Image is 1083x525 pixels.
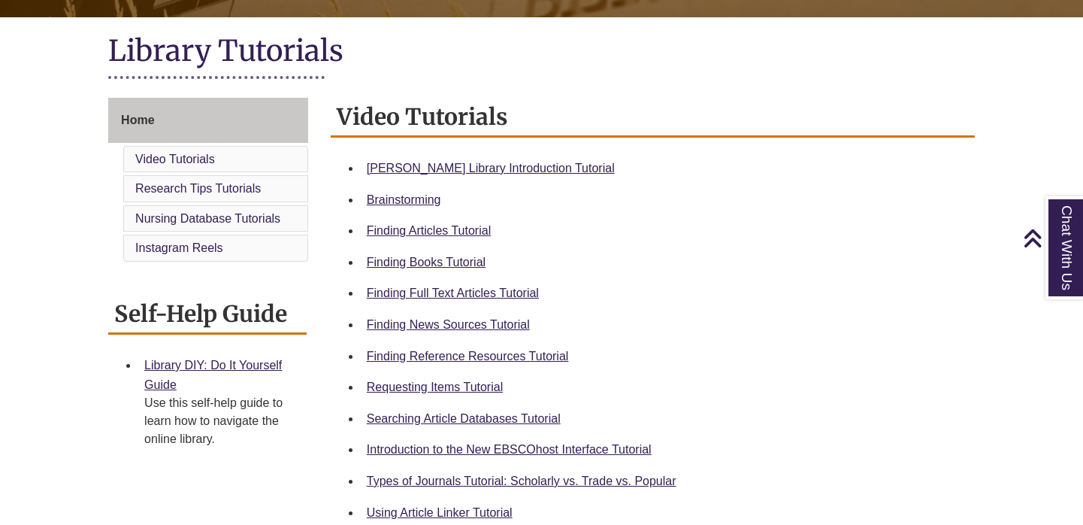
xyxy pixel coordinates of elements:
[135,182,261,195] a: Research Tips Tutorials
[367,318,530,331] a: Finding News Sources Tutorial
[108,295,307,335] h2: Self-Help Guide
[367,381,503,393] a: Requesting Items Tutorial
[367,412,561,425] a: Searching Article Databases Tutorial
[367,350,569,363] a: Finding Reference Resources Tutorial
[135,153,215,165] a: Video Tutorials
[367,256,486,269] a: Finding Books Tutorial
[367,287,539,299] a: Finding Full Text Articles Tutorial
[367,475,676,487] a: Types of Journals Tutorial: Scholarly vs. Trade vs. Popular
[331,98,975,138] h2: Video Tutorials
[135,212,280,225] a: Nursing Database Tutorials
[108,98,308,143] a: Home
[367,506,513,519] a: Using Article Linker Tutorial
[108,32,975,72] h1: Library Tutorials
[1023,228,1079,248] a: Back to Top
[144,394,295,448] div: Use this self-help guide to learn how to navigate the online library.
[108,98,308,265] div: Guide Page Menu
[135,241,223,254] a: Instagram Reels
[367,443,652,456] a: Introduction to the New EBSCOhost Interface Tutorial
[121,114,154,126] span: Home
[144,359,282,391] a: Library DIY: Do It Yourself Guide
[367,224,491,237] a: Finding Articles Tutorial
[367,162,615,174] a: [PERSON_NAME] Library Introduction Tutorial
[367,193,441,206] a: Brainstorming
